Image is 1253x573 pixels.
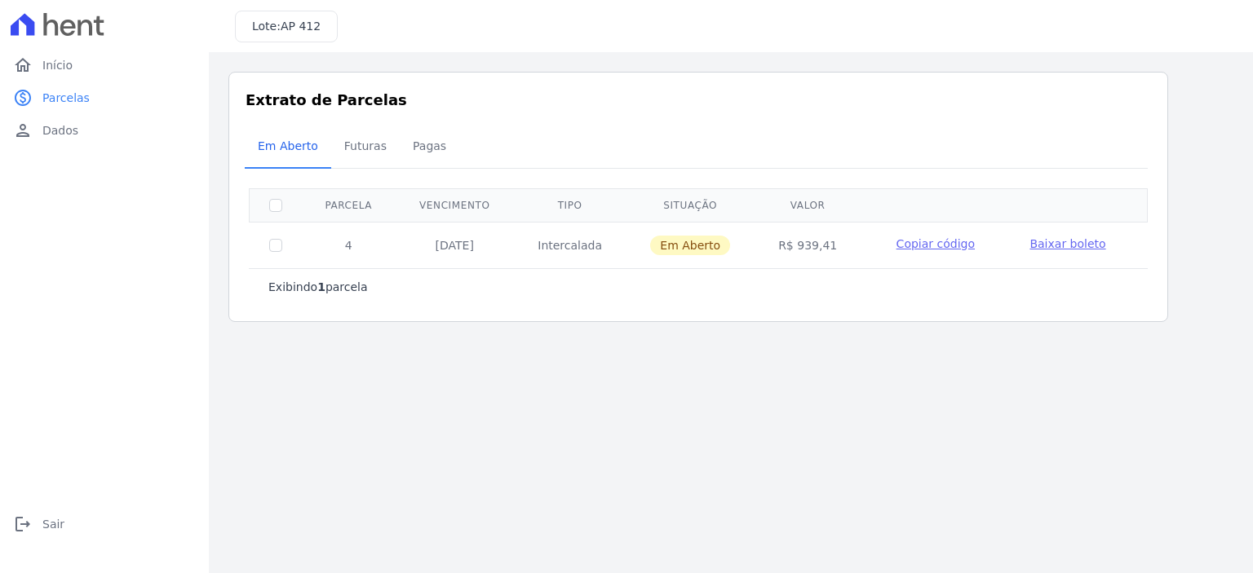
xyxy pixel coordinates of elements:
th: Vencimento [396,188,515,222]
i: paid [13,88,33,108]
a: logoutSair [7,508,202,540]
th: Valor [755,188,861,222]
td: Intercalada [514,222,626,268]
span: Copiar código [897,237,975,250]
span: AP 412 [281,20,321,33]
th: Situação [626,188,755,222]
h3: Lote: [252,18,321,35]
button: Copiar código [880,236,990,252]
span: Futuras [334,130,396,162]
a: Futuras [331,126,400,169]
a: homeInício [7,49,202,82]
span: Sair [42,516,64,532]
a: Baixar boleto [1029,236,1105,252]
b: 1 [317,280,325,293]
th: Tipo [514,188,626,222]
td: 4 [302,222,396,268]
span: Em Aberto [248,130,328,162]
th: Parcela [302,188,396,222]
span: Parcelas [42,90,90,106]
span: Pagas [403,130,456,162]
a: Em Aberto [245,126,331,169]
span: Baixar boleto [1029,237,1105,250]
a: Pagas [400,126,459,169]
td: R$ 939,41 [755,222,861,268]
a: personDados [7,114,202,147]
td: [DATE] [396,222,515,268]
a: paidParcelas [7,82,202,114]
h3: Extrato de Parcelas [246,89,1151,111]
p: Exibindo parcela [268,279,368,295]
i: person [13,121,33,140]
i: logout [13,514,33,534]
span: Início [42,57,73,73]
i: home [13,55,33,75]
span: Em Aberto [650,236,730,255]
span: Dados [42,122,78,139]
